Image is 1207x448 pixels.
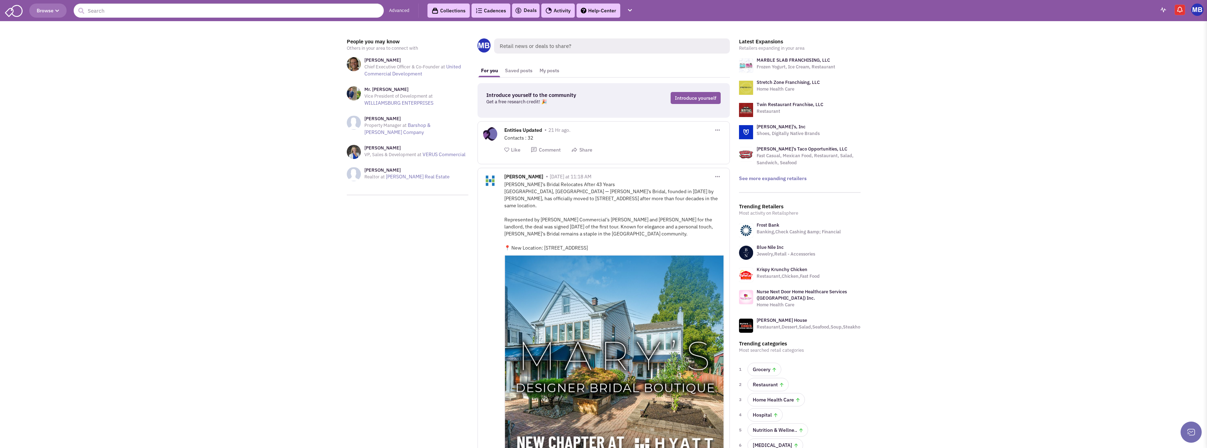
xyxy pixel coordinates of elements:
[739,347,861,354] p: Most searched retail categories
[757,63,835,70] p: Frozen Yogurt, Ice Cream, Restaurant
[739,366,743,373] span: 1
[472,4,510,18] a: Cadences
[29,4,67,18] button: Browse
[364,174,385,180] span: Realtor at
[546,7,552,14] img: Activity.png
[364,122,407,128] span: Property Manager at
[747,363,781,376] a: Grocery
[739,223,753,238] img: www.frostbank.com
[757,273,820,280] p: Restaurant,Chicken,Fast Food
[757,251,815,258] p: Jewelry,Retail - Accessories
[504,173,543,182] span: [PERSON_NAME]
[739,125,753,139] img: logo
[757,86,820,93] p: Home Health Care
[432,7,438,14] img: icon-collection-lavender-black.svg
[577,4,620,18] a: Help-Center
[74,4,384,18] input: Search
[364,116,468,122] h3: [PERSON_NAME]
[478,64,501,77] a: For you
[389,7,409,14] a: Advanced
[757,244,784,250] a: Blue Nile Inc
[757,289,847,301] a: Nurse Next Door Home Healthcare Services ([GEOGRAPHIC_DATA]) Inc.
[531,147,561,153] button: Comment
[423,151,466,158] a: VERUS Commercial
[494,38,730,54] span: Retail news or deals to share?
[739,411,743,418] span: 4
[747,423,808,437] a: Nutrition & Wellne..
[757,130,820,137] p: Shoes, Digitally Native Brands
[550,173,591,180] span: [DATE] at 11:18 AM
[386,173,450,180] a: [PERSON_NAME] Real Estate
[364,122,431,135] a: Barshop & [PERSON_NAME] Company
[739,340,861,347] h3: Trending categories
[747,408,783,422] a: Hospital
[364,152,421,158] span: VP, Sales & Development at
[739,103,753,117] img: logo
[739,210,861,217] p: Most activity on Retailsphere
[5,4,23,17] img: SmartAdmin
[757,124,806,130] a: [PERSON_NAME]'s, Inc
[739,396,743,403] span: 3
[364,167,450,173] h3: [PERSON_NAME]
[757,146,847,152] a: [PERSON_NAME]'s Taco Opportunities, LLC
[739,381,743,388] span: 2
[515,6,522,15] img: icon-deals.svg
[757,152,861,166] p: Fast Casual, Mexican Food, Restaurant, Salad, Sandwich, Seafood
[548,127,571,133] span: 21 Hr ago.
[515,6,537,15] a: Deals
[757,79,820,85] a: Stretch Zone Franchising, LLC
[37,7,59,14] span: Browse
[739,426,743,434] span: 5
[757,301,861,308] p: Home Health Care
[364,57,468,63] h3: [PERSON_NAME]
[739,175,807,182] a: See more expanding retailers
[739,203,861,210] h3: Trending Retailers
[486,98,620,105] p: Get a free research credit! 🎉
[747,393,805,406] a: Home Health Care
[347,116,361,130] img: NoImageAvailable1.jpg
[739,45,861,52] p: Retailers expanding in your area
[476,8,482,13] img: Cadences_logo.png
[739,38,861,45] h3: Latest Expansions
[501,64,536,77] a: Saved posts
[757,317,807,323] a: [PERSON_NAME] House
[364,63,461,77] a: United Commercial Development
[571,147,592,153] button: Share
[486,92,620,98] h3: Introduce yourself to the community
[364,86,468,93] h3: Mr. [PERSON_NAME]
[581,8,586,13] img: help.png
[504,147,521,153] button: Like
[1191,4,1203,16] img: Mac Brady
[739,268,753,282] img: www.krispykrunchy.com
[364,64,445,70] span: Chief Executive Officer & Co-Founder at
[364,145,466,151] h3: [PERSON_NAME]
[364,100,433,106] a: WILLIAMSBURG ENTERPRISES
[739,147,753,161] img: logo
[739,59,753,73] img: logo
[739,81,753,95] img: logo
[504,181,724,251] div: [PERSON_NAME]’s Bridal Relocates After 43 Years [GEOGRAPHIC_DATA], [GEOGRAPHIC_DATA] — [PERSON_NA...
[504,134,724,141] div: Contacts : 32
[739,246,753,260] img: www.bluenile.com
[671,92,721,104] a: Introduce yourself
[347,38,468,45] h3: People you may know
[364,93,433,99] span: Vice President of Development at
[757,228,841,235] p: Banking,Check Cashing &amp; Financial
[347,167,361,181] img: NoImageAvailable1.jpg
[347,45,468,52] p: Others in your area to connect with
[757,102,823,108] a: Twin Restaurant Franchise, LLC
[757,324,868,331] p: Restaurant,Dessert,Salad,Seafood,Soup,Steakhouse
[757,57,830,63] a: MARBLE SLAB FRANCHISING, LLC
[757,266,807,272] a: Krispy Krunchy Chicken
[427,4,470,18] a: Collections
[747,378,789,391] a: Restaurant
[757,108,823,115] p: Restaurant
[504,127,542,135] span: Entities Updated
[511,147,521,153] span: Like
[536,64,563,77] a: My posts
[757,222,779,228] a: Frost Bank
[541,4,575,18] a: Activity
